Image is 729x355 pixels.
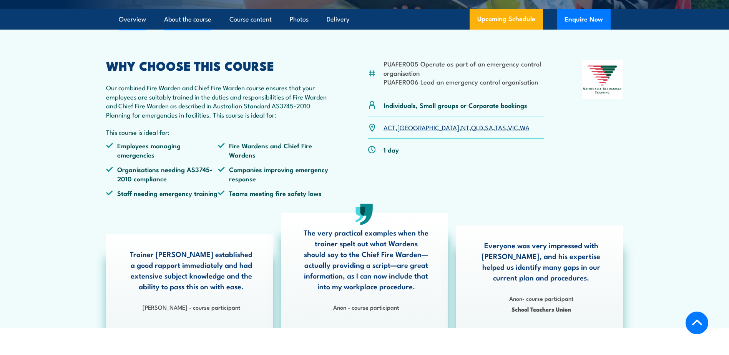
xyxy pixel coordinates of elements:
[384,101,527,109] p: Individuals, Small groups or Corporate bookings
[485,123,493,132] a: SA
[471,123,483,132] a: QLD
[461,123,469,132] a: NT
[229,9,272,30] a: Course content
[333,303,399,311] strong: Anon - course participant
[327,9,349,30] a: Delivery
[106,128,330,136] p: This course is ideal for:
[495,123,506,132] a: TAS
[384,59,545,77] li: PUAFER005 Operate as part of an emergency control organisation
[143,303,240,311] strong: [PERSON_NAME] - course participant
[384,123,395,132] a: ACT
[106,165,218,183] li: Organisations needing AS3745-2010 compliance
[470,9,543,30] a: Upcoming Schedule
[304,227,429,292] p: The very practical examples when the trainer spelt out what Wardens should say to the Chief Fire ...
[218,141,330,159] li: Fire Wardens and Chief Fire Wardens
[129,249,254,292] p: Trainer [PERSON_NAME] established a good rapport immediately and had extensive subject knowledge ...
[508,123,518,132] a: VIC
[478,240,604,283] p: Everyone was very impressed with [PERSON_NAME], and his expertise helped us identify many gaps in...
[106,83,330,119] p: Our combined Fire Warden and Chief Fire Warden course ensures that your employees are suitably tr...
[478,305,604,314] span: School Teachers Union
[106,141,218,159] li: Employees managing emergencies
[384,123,530,132] p: , , , , , , ,
[557,9,611,30] button: Enquire Now
[397,123,459,132] a: [GEOGRAPHIC_DATA]
[164,9,211,30] a: About the course
[218,189,330,197] li: Teams meeting fire safety laws
[582,60,623,99] img: Nationally Recognised Training logo.
[106,189,218,197] li: Staff needing emergency training
[106,60,330,71] h2: WHY CHOOSE THIS COURSE
[290,9,309,30] a: Photos
[384,77,545,86] li: PUAFER006 Lead an emergency control organisation
[384,145,399,154] p: 1 day
[520,123,530,132] a: WA
[509,294,573,302] strong: Anon- course participant
[218,165,330,183] li: Companies improving emergency response
[119,9,146,30] a: Overview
